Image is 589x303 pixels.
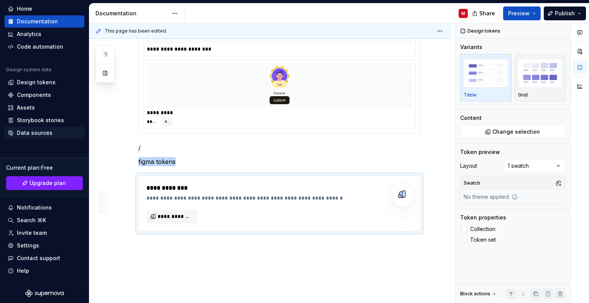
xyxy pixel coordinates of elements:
button: Share [468,7,500,20]
div: Documentation [95,10,168,17]
div: Documentation [17,18,58,25]
svg: Supernova Logo [25,290,64,297]
div: Token properties [460,214,506,221]
div: Content [460,114,482,122]
a: Settings [5,239,84,252]
a: Data sources [5,127,84,139]
span: Token set [470,237,496,243]
a: Documentation [5,15,84,28]
div: Contact support [17,254,60,262]
div: Layout [460,162,477,170]
button: Help [5,265,84,277]
button: placeholderTable [460,54,512,102]
button: Preview [503,7,541,20]
div: Assets [17,104,35,111]
a: Storybook stories [5,114,84,126]
div: Design system data [6,67,51,73]
div: Home [17,5,32,13]
span: This page has been edited. [105,28,167,34]
div: Components [17,91,51,99]
a: Assets [5,102,84,114]
button: Publish [544,7,586,20]
span: Collection [470,226,495,232]
span: Share [479,10,495,17]
div: Notifications [17,204,52,211]
span: Publish [555,10,575,17]
div: Settings [17,242,39,249]
div: Current plan : Free [6,164,83,172]
div: M [461,10,465,16]
a: Design tokens [5,76,84,88]
span: Change selection [492,128,540,136]
div: Search ⌘K [17,216,46,224]
button: Contact support [5,252,84,264]
button: Upgrade plan [6,176,83,190]
img: placeholder [518,59,563,87]
p: Table [464,92,477,98]
a: Analytics [5,28,84,40]
div: Token preview [460,148,500,156]
div: No theme applied. [461,190,521,204]
div: Block actions [460,291,490,297]
a: Code automation [5,41,84,53]
span: Upgrade plan [30,179,66,187]
p: figma tokens [138,157,421,166]
img: placeholder [464,59,508,87]
div: Storybook stories [17,116,64,124]
span: Preview [508,10,530,17]
a: Components [5,89,84,101]
div: Invite team [17,229,47,237]
button: Change selection [460,125,566,139]
p: Grid [518,92,528,98]
div: Code automation [17,43,63,51]
div: Data sources [17,129,53,137]
button: Notifications [5,201,84,214]
div: Block actions [460,288,497,299]
button: placeholderGrid [515,54,566,102]
div: Swatch [462,178,482,188]
div: Analytics [17,30,41,38]
a: Home [5,3,84,15]
a: Invite team [5,227,84,239]
div: Help [17,267,29,275]
div: Design tokens [17,79,56,86]
button: Search ⌘K [5,214,84,226]
p: / [138,143,421,152]
div: Variants [460,43,482,51]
